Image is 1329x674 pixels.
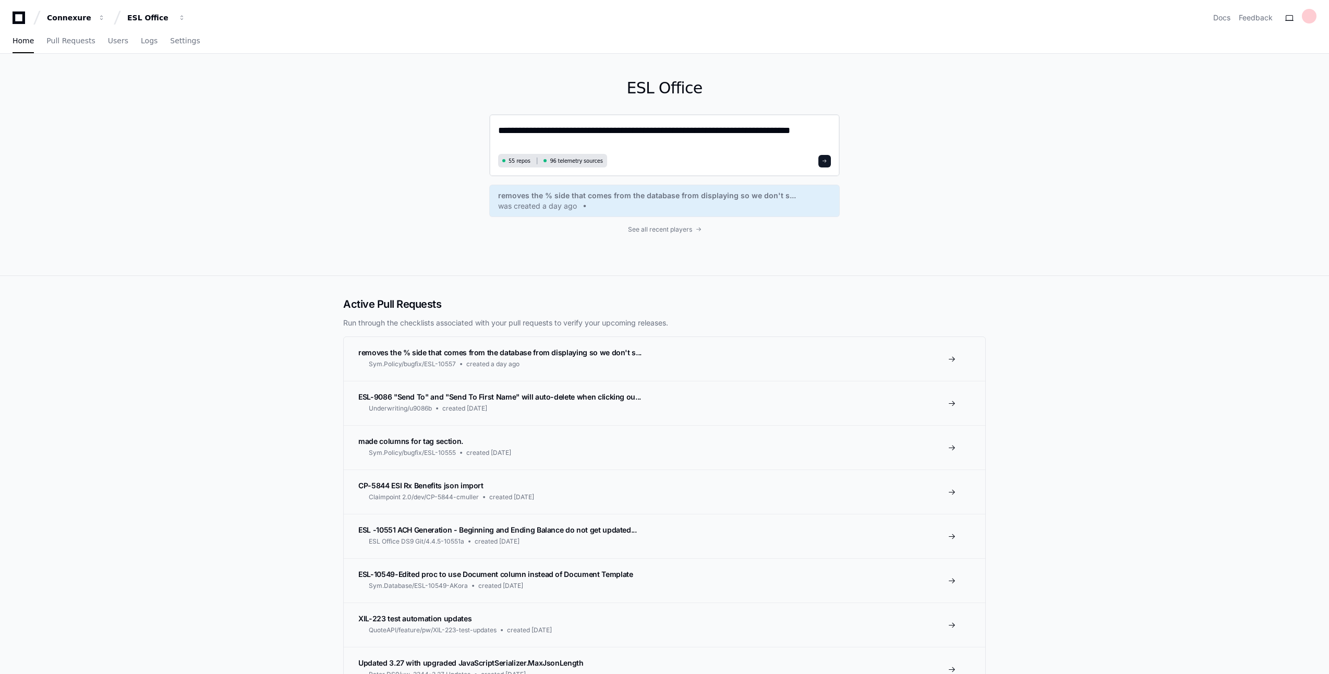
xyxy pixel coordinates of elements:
[466,360,519,368] span: created a day ago
[358,614,472,623] span: XIL-223 test automation updates
[509,157,530,165] span: 55 repos
[358,481,484,490] span: CP-5844 ESI Rx Benefits json import
[170,38,200,44] span: Settings
[47,13,92,23] div: Connexure
[46,29,95,53] a: Pull Requests
[369,626,497,634] span: QuoteAPI/feature/pw/XIL-223-test-updates
[369,449,456,457] span: Sym.Policy/bugfix/ESL-10555
[498,190,831,211] a: removes the % side that comes from the database from displaying so we don't s...was created a day...
[358,348,642,357] span: removes the % side that comes from the database from displaying so we don't s...
[475,537,519,546] span: created [DATE]
[358,658,584,667] span: Updated 3.27 with upgraded JavaScriptSerializer.MaxJsonLength
[344,558,985,603] a: ESL-10549-Edited proc to use Document column instead of Document TemplateSym.Database/ESL-10549-A...
[358,392,641,401] span: ESL-9086 "Send To" and "Send To First Name" will auto-delete when clicking ou...
[628,225,692,234] span: See all recent players
[343,318,986,328] p: Run through the checklists associated with your pull requests to verify your upcoming releases.
[343,297,986,311] h2: Active Pull Requests
[369,493,479,501] span: Claimpoint 2.0/dev/CP-5844-cmuller
[489,493,534,501] span: created [DATE]
[369,582,468,590] span: Sym.Database/ESL-10549-AKora
[170,29,200,53] a: Settings
[13,29,34,53] a: Home
[344,470,985,514] a: CP-5844 ESI Rx Benefits json importClaimpoint 2.0/dev/CP-5844-cmullercreated [DATE]
[1213,13,1230,23] a: Docs
[369,360,456,368] span: Sym.Policy/bugfix/ESL-10557
[369,404,432,413] span: Underwriting/u9086b
[466,449,511,457] span: created [DATE]
[141,29,158,53] a: Logs
[123,8,190,27] button: ESL Office
[344,425,985,470] a: made columns for tag section.Sym.Policy/bugfix/ESL-10555created [DATE]
[141,38,158,44] span: Logs
[489,225,840,234] a: See all recent players
[358,570,633,579] span: ESL-10549-Edited proc to use Document column instead of Document Template
[369,537,464,546] span: ESL Office DS9 Git/4.4.5-10551a
[507,626,552,634] span: created [DATE]
[498,190,796,201] span: removes the % side that comes from the database from displaying so we don't s...
[498,201,577,211] span: was created a day ago
[13,38,34,44] span: Home
[46,38,95,44] span: Pull Requests
[127,13,172,23] div: ESL Office
[108,29,128,53] a: Users
[550,157,602,165] span: 96 telemetry sources
[344,603,985,647] a: XIL-223 test automation updatesQuoteAPI/feature/pw/XIL-223-test-updatescreated [DATE]
[344,337,985,381] a: removes the % side that comes from the database from displaying so we don't s...Sym.Policy/bugfix...
[358,437,463,446] span: made columns for tag section.
[1239,13,1273,23] button: Feedback
[344,514,985,558] a: ESL -10551 ACH Generation - Beginning and Ending Balance do not get updated...ESL Office DS9 Git/...
[344,381,985,425] a: ESL-9086 "Send To" and "Send To First Name" will auto-delete when clicking ou...Underwriting/u908...
[478,582,523,590] span: created [DATE]
[442,404,487,413] span: created [DATE]
[108,38,128,44] span: Users
[358,525,637,534] span: ESL -10551 ACH Generation - Beginning and Ending Balance do not get updated...
[43,8,110,27] button: Connexure
[489,79,840,98] h1: ESL Office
